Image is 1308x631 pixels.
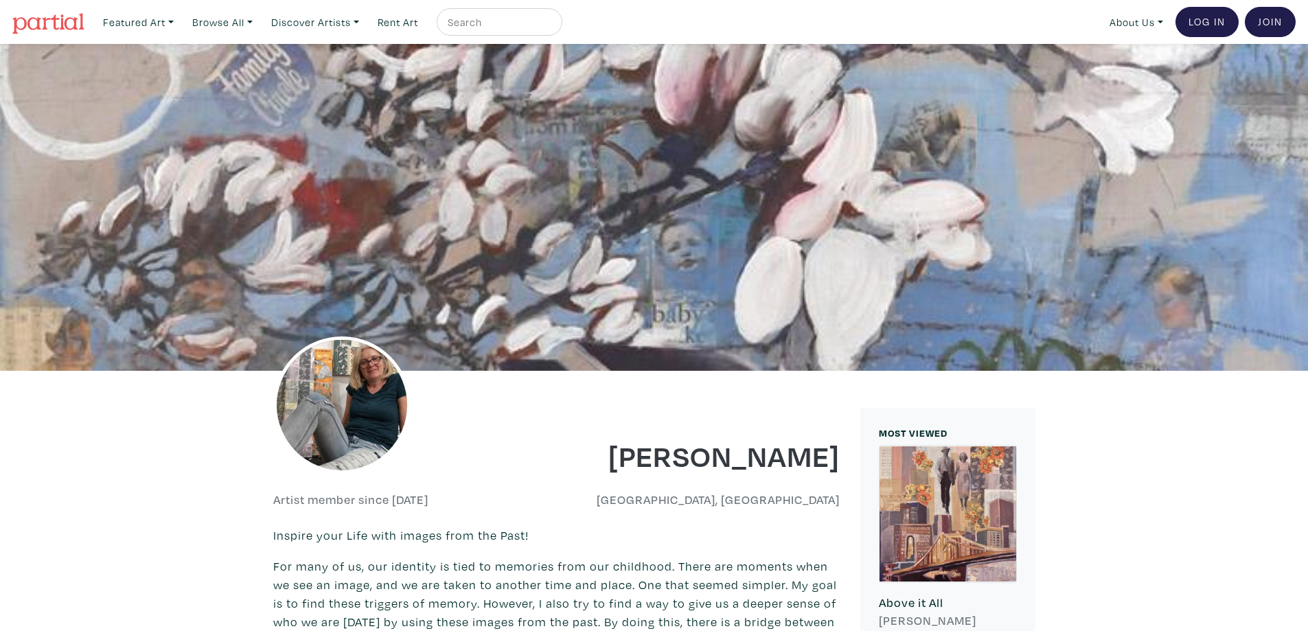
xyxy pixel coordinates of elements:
a: Join [1245,7,1296,37]
p: Inspire your Life with images from the Past! [273,526,840,544]
img: phpThumb.php [273,336,411,474]
h1: [PERSON_NAME] [566,437,840,474]
small: MOST VIEWED [879,426,948,439]
h6: Above it All [879,595,1017,610]
a: About Us [1103,8,1169,36]
h6: [PERSON_NAME] [879,613,1017,628]
h6: Artist member since [DATE] [273,492,428,507]
h6: [GEOGRAPHIC_DATA], [GEOGRAPHIC_DATA] [566,492,840,507]
a: Discover Artists [265,8,365,36]
input: Search [446,14,549,31]
a: Rent Art [371,8,424,36]
a: Log In [1175,7,1239,37]
a: Browse All [186,8,259,36]
a: Featured Art [97,8,180,36]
